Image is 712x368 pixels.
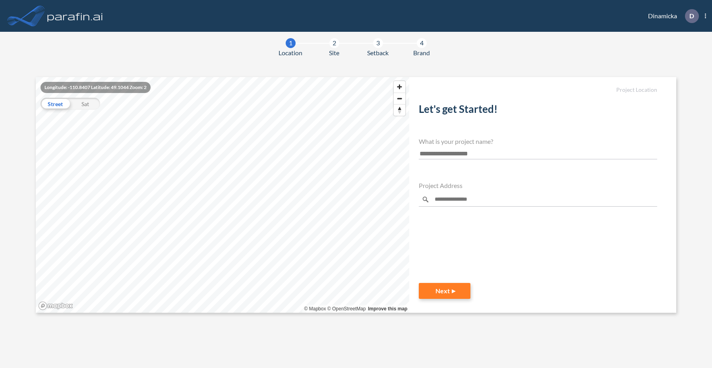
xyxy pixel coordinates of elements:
div: Sat [70,98,100,110]
span: Reset bearing to north [394,105,405,116]
a: Improve this map [368,306,407,312]
span: Location [279,48,302,58]
div: 2 [329,38,339,48]
h2: Let's get Started! [419,103,657,118]
canvas: Map [36,77,410,313]
span: Setback [367,48,389,58]
p: D [689,12,694,19]
div: Longitude: -110.8407 Latitude: 49.1044 Zoom: 2 [41,82,151,93]
button: Zoom in [394,81,405,93]
input: Enter a location [419,192,657,207]
h4: What is your project name? [419,138,657,145]
h5: Project Location [419,87,657,93]
a: Mapbox homepage [38,301,73,310]
div: 1 [286,38,296,48]
button: Zoom out [394,93,405,104]
div: Street [41,98,70,110]
button: Reset bearing to north [394,104,405,116]
span: Site [329,48,339,58]
span: Brand [413,48,430,58]
h4: Project Address [419,182,657,189]
div: 3 [373,38,383,48]
img: logo [46,8,104,24]
button: Next [419,283,470,299]
a: Mapbox [304,306,326,312]
div: 4 [417,38,427,48]
div: Dinamicka [636,9,706,23]
a: OpenStreetMap [327,306,366,312]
